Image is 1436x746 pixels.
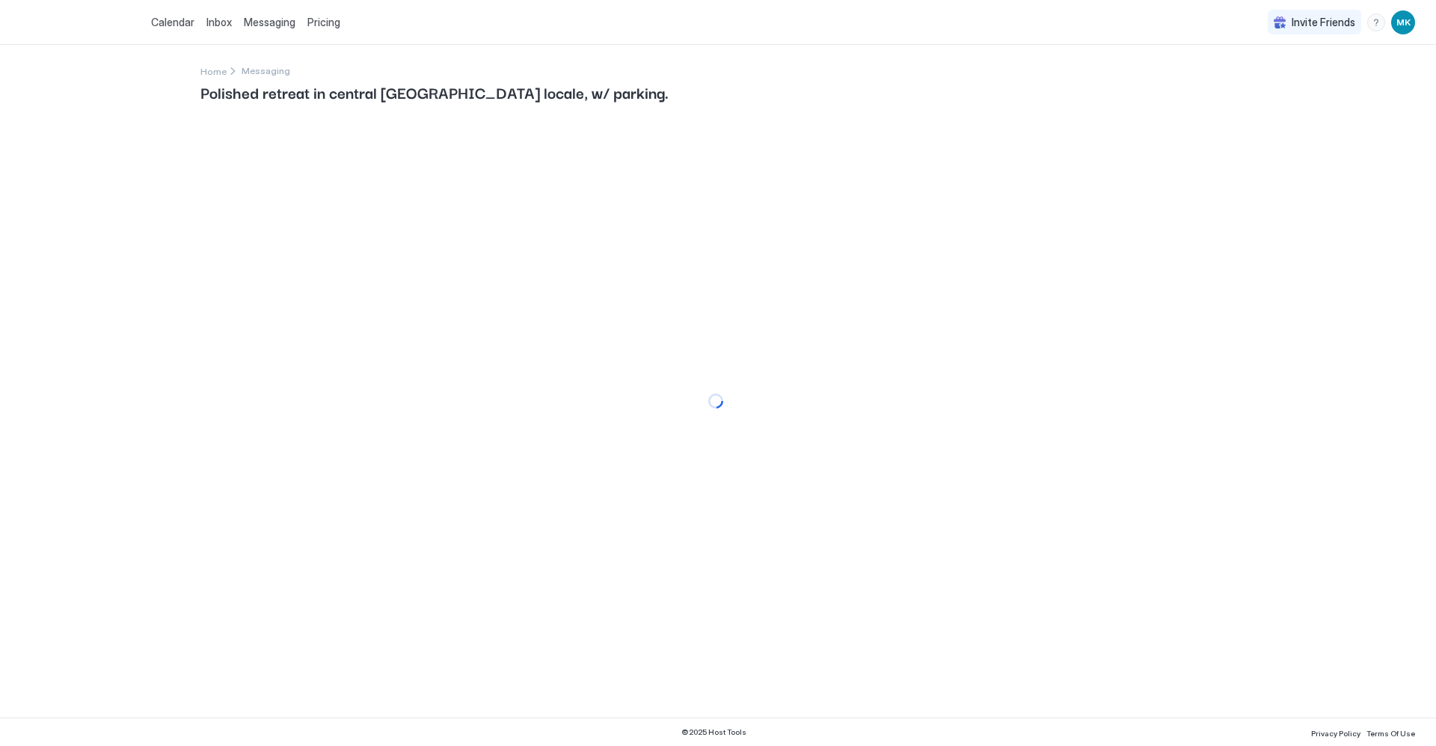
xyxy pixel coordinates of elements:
[151,16,194,28] span: Calendar
[206,14,232,30] a: Inbox
[244,14,295,30] a: Messaging
[21,11,133,34] a: Host Tools Logo
[1366,729,1415,738] span: Terms Of Use
[1311,729,1360,738] span: Privacy Policy
[200,81,1236,103] span: Polished retreat in central [GEOGRAPHIC_DATA] locale, w/ parking.
[242,65,290,76] span: Breadcrumb
[200,63,227,79] div: Breadcrumb
[1366,724,1415,740] a: Terms Of Use
[1391,10,1415,34] div: User profile
[244,16,295,28] span: Messaging
[200,66,227,77] span: Home
[1292,16,1355,29] span: Invite Friends
[72,726,117,739] a: Google Play Store
[681,727,746,737] span: © 2025 Host Tools
[1367,13,1385,31] div: menu
[21,726,66,739] a: App Store
[206,16,232,28] span: Inbox
[151,14,194,30] a: Calendar
[708,394,723,409] div: loading
[307,16,340,29] span: Pricing
[200,63,227,79] a: Home
[1311,724,1360,740] a: Privacy Policy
